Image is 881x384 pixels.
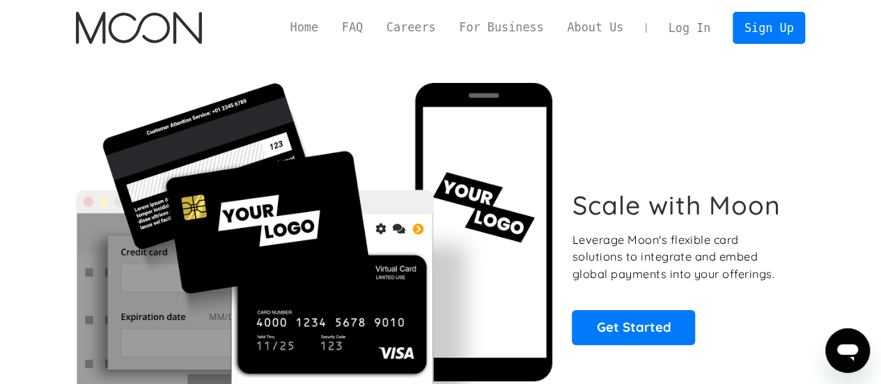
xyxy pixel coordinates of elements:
[76,12,202,44] img: Moon Logo
[572,190,781,221] h1: Scale with Moon
[572,310,695,345] a: Get Started
[76,12,202,44] a: home
[447,19,555,36] a: For Business
[279,19,330,36] a: Home
[330,19,375,36] a: FAQ
[572,231,790,283] p: Leverage Moon's flexible card solutions to integrate and embed global payments into your offerings.
[555,19,635,36] a: About Us
[657,13,722,43] a: Log In
[825,328,870,373] iframe: Botón para iniciar la ventana de mensajería
[733,12,805,43] a: Sign Up
[375,19,447,36] a: Careers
